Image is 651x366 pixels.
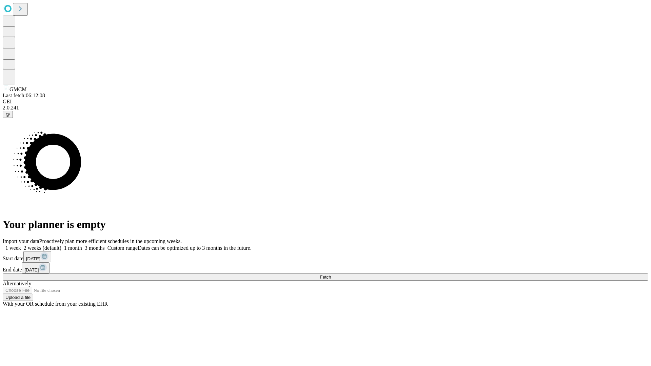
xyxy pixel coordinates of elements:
[3,218,648,231] h1: Your planner is empty
[3,251,648,262] div: Start date
[23,251,51,262] button: [DATE]
[3,294,33,301] button: Upload a file
[138,245,251,251] span: Dates can be optimized up to 3 months in the future.
[3,111,13,118] button: @
[3,262,648,273] div: End date
[3,273,648,281] button: Fetch
[320,274,331,280] span: Fetch
[9,86,27,92] span: GMCM
[64,245,82,251] span: 1 month
[3,238,39,244] span: Import your data
[3,301,108,307] span: With your OR schedule from your existing EHR
[107,245,138,251] span: Custom range
[3,105,648,111] div: 2.0.241
[39,238,182,244] span: Proactively plan more efficient schedules in the upcoming weeks.
[3,93,45,98] span: Last fetch: 06:12:08
[24,267,39,272] span: [DATE]
[3,281,31,286] span: Alternatively
[85,245,105,251] span: 3 months
[3,99,648,105] div: GEI
[22,262,50,273] button: [DATE]
[26,256,40,261] span: [DATE]
[5,112,10,117] span: @
[24,245,61,251] span: 2 weeks (default)
[5,245,21,251] span: 1 week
